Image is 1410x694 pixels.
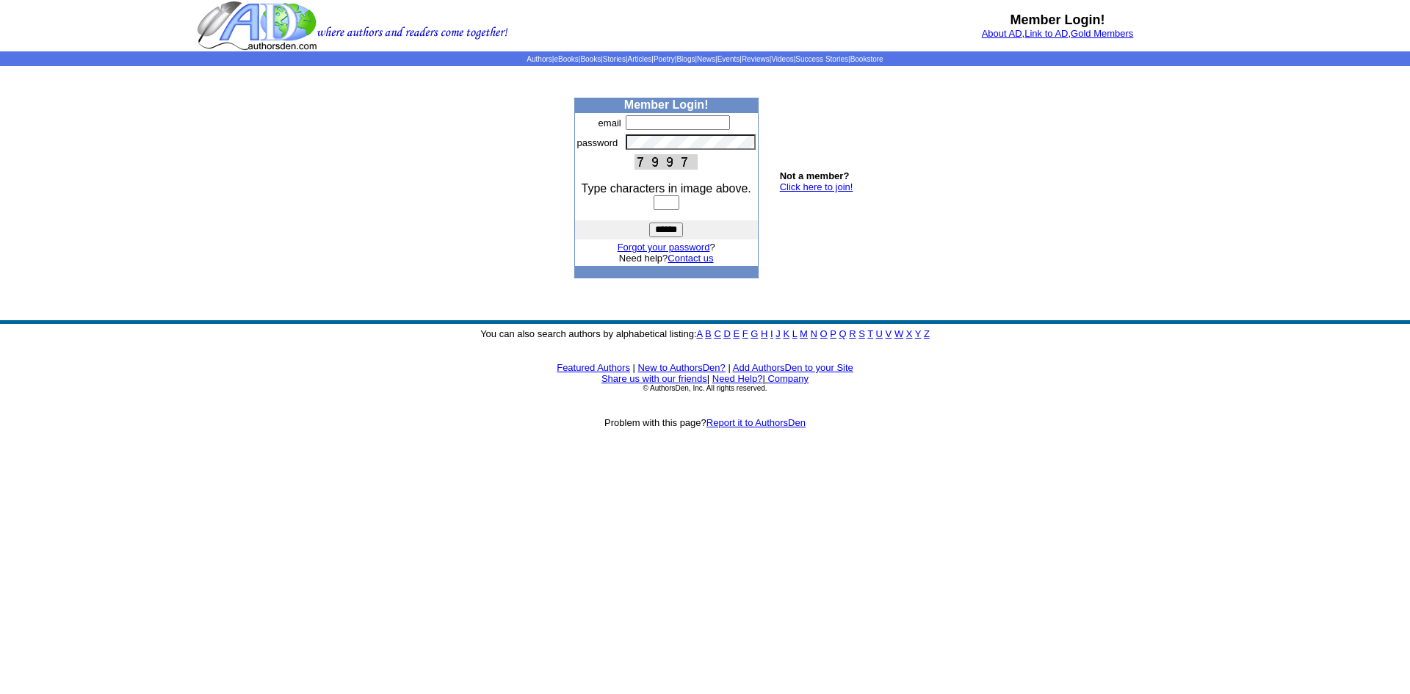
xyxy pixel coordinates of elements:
[820,328,828,339] a: O
[761,328,767,339] a: H
[633,362,635,373] font: |
[830,328,836,339] a: P
[742,55,770,63] a: Reviews
[780,181,853,192] a: Click here to join!
[527,55,552,63] a: Authors
[876,328,883,339] a: U
[527,55,883,63] span: | | | | | | | | | | | |
[628,55,652,63] a: Articles
[915,328,921,339] a: Y
[714,328,720,339] a: C
[638,362,726,373] a: New to AuthorsDen?
[577,137,618,148] font: password
[792,328,798,339] a: L
[618,242,715,253] font: ?
[850,55,883,63] a: Bookstore
[1010,12,1105,27] b: Member Login!
[643,384,767,392] font: © AuthorsDen, Inc. All rights reserved.
[723,328,730,339] a: D
[1024,28,1068,39] a: Link to AD
[767,373,809,384] a: Company
[580,55,601,63] a: Books
[618,242,710,253] a: Forgot your password
[697,55,715,63] a: News
[654,55,675,63] a: Poetry
[676,55,695,63] a: Blogs
[582,182,751,195] font: Type characters in image above.
[733,328,740,339] a: E
[697,328,703,339] a: A
[742,328,748,339] a: F
[1071,28,1133,39] a: Gold Members
[800,328,808,339] a: M
[603,55,626,63] a: Stories
[775,328,781,339] a: J
[982,28,1022,39] a: About AD
[634,154,698,170] img: This Is CAPTCHA Image
[982,28,1134,39] font: , ,
[795,55,848,63] a: Success Stories
[728,362,730,373] font: |
[706,417,806,428] a: Report it to AuthorsDen
[599,118,621,129] font: email
[886,328,892,339] a: V
[601,373,707,384] a: Share us with our friends
[762,373,809,384] font: |
[867,328,873,339] a: T
[858,328,865,339] a: S
[554,55,578,63] a: eBooks
[771,55,793,63] a: Videos
[770,328,773,339] a: I
[839,328,846,339] a: Q
[668,253,713,264] a: Contact us
[849,328,856,339] a: R
[717,55,740,63] a: Events
[783,328,789,339] a: K
[780,170,850,181] b: Not a member?
[906,328,913,339] a: X
[751,328,758,339] a: G
[619,253,714,264] font: Need help?
[712,373,763,384] a: Need Help?
[705,328,712,339] a: B
[480,328,930,339] font: You can also search authors by alphabetical listing:
[894,328,903,339] a: W
[624,98,709,111] b: Member Login!
[733,362,853,373] a: Add AuthorsDen to your Site
[811,328,817,339] a: N
[707,373,709,384] font: |
[557,362,630,373] a: Featured Authors
[924,328,930,339] a: Z
[604,417,806,428] font: Problem with this page?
